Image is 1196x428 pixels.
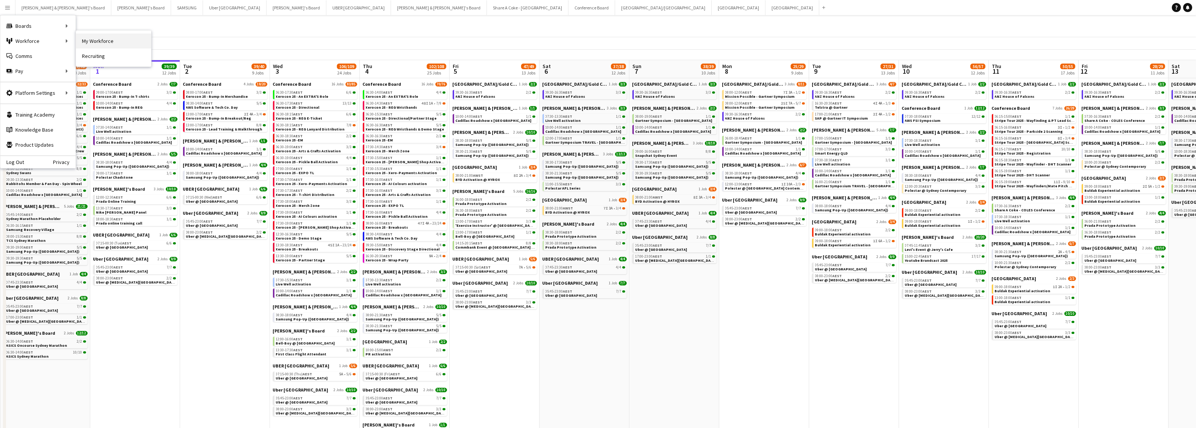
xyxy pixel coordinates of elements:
span: Conference Board [183,81,222,87]
span: ANZ House of Falcons [546,94,585,99]
span: 6/6 [347,91,352,94]
a: 06:30-15:30AEST5/5Xerocon 25 - Directional/Partner Stage [366,112,446,120]
span: 13:00-17:00 [186,123,213,127]
span: 5/5 [437,123,442,127]
a: 13:00-17:00AEST2I4A•3/4Xerocon 25 - Bump-In Breakout/Reg [186,112,266,120]
a: Knowledge Base [0,122,76,137]
a: 08:00-12:00AEST25I7A•5/7Mission Possible - Gartner Symposium [725,101,805,109]
span: 2 Jobs [697,106,707,111]
span: AEST [1013,90,1022,95]
span: Share A Coke - COLES Conference [1085,118,1145,123]
a: 09:30-16:30AEST2/2ANZ House of Falcons [456,90,535,99]
span: Brisbane/Gold Coast Winter [812,81,875,87]
span: ANZ House of Falcons [995,94,1035,99]
span: AEST [384,101,393,106]
a: 09:30-16:30AEST2/2ANZ House of Falcons [995,90,1075,99]
button: [GEOGRAPHIC_DATA] [712,0,766,15]
span: 09:30-16:30 [905,91,932,94]
button: Conference Board [568,0,615,15]
span: 1A [429,102,434,105]
span: AEST [653,114,662,119]
span: ANZ House of Falcons [815,94,855,99]
a: 08:00-19:00AEST1/1Gartner Symposium - [GEOGRAPHIC_DATA] [635,114,715,123]
span: 1/1 [77,91,82,94]
span: AEST [294,112,303,117]
span: AEST [833,101,842,106]
span: 2I [244,112,249,116]
a: 10:00-14:00AEST4/4Xerocon 25 - Bump-In REG [96,101,176,109]
span: 4A [879,102,883,105]
span: AEST [1102,114,1112,119]
a: 06:30-14:30AEST48I1A•7/9Xerocon 25 - REG Wristbands [366,101,446,109]
span: James & Arrence's Board [543,105,606,111]
div: [GEOGRAPHIC_DATA]/Gold Coast Winter1 Job2/209:30-16:30AEST2/2ANZ House of Falcons [992,81,1076,105]
span: AEST [114,101,123,106]
span: Xerocon 25 - Bump-In Merchandise [186,94,248,99]
span: Brisbane/Gold Coast Winter [902,81,967,87]
span: AEST [653,90,662,95]
span: 2/2 [886,91,891,94]
span: 06:30-16:30 [366,123,393,127]
span: ANZ House of Falcons [905,94,945,99]
a: 06:30-17:30AEST6/6Xerocon 25 - An EXTRA'S Role [276,90,356,99]
span: 2/2 [796,112,801,116]
span: 2 Jobs [158,82,168,87]
span: 3A [789,91,793,94]
span: 1/1 [529,106,537,111]
span: 09:30-16:30 [456,91,483,94]
span: 1 Job [699,82,707,87]
span: AEST [114,125,123,130]
span: Brisbane/Gold Coast Winter [1082,81,1147,87]
span: 3/3 [619,82,627,87]
span: 07:30-13:30 [546,115,573,118]
span: 1/1 [77,102,82,105]
span: AEST [114,90,123,95]
span: AEST [473,114,483,119]
a: 08:00-17:00AEST3/3Xerocon 25 - Bump-In Merchandise [186,90,266,99]
span: 08:00-12:00 [725,102,752,105]
button: [PERSON_NAME] & [PERSON_NAME]'s Board [391,0,487,15]
span: 1/1 [706,115,711,118]
span: Mission Possible - Gartner Symposium [725,94,795,99]
div: [GEOGRAPHIC_DATA]/Gold Coast Winter1 Job3/309:30-16:30AEST3/3ANZ House of Falcons [543,81,627,105]
span: 13/13 [343,102,352,105]
a: Conference Board1 Job12/12 [902,105,986,111]
a: Conference Board4 Jobs19/20 [183,81,267,87]
span: Live Well activation [546,118,581,123]
span: 09:30-16:30 [815,91,842,94]
span: Brisbane/Gold Coast Winter [453,81,518,87]
span: James & Arrence's Board [632,105,696,111]
a: Recruiting [76,49,151,64]
a: Conference Board7 Jobs26/29 [992,105,1076,111]
span: 8/11 [797,82,806,87]
span: 06:30-14:00 [366,91,393,94]
a: [GEOGRAPHIC_DATA]/Gold Coast Winter1 Job2/2 [902,81,986,87]
span: Mission Possible - Gartner Symposium [725,105,795,110]
a: My Workforce [76,33,151,49]
span: 1/2 [886,112,891,116]
span: 3/3 [1158,106,1166,111]
span: 1 Job [1148,82,1157,87]
span: AEST [384,112,393,117]
span: 1/1 [616,115,621,118]
span: Cadillac Roadshow x Sydney Airport [456,118,532,123]
span: 48I [422,102,429,105]
span: AEST [1102,90,1112,95]
a: 17:00-21:00AEST2I4A•1/2SAP @ Gartner IT Symposium [815,112,895,120]
span: SAP @ Gartner IT Symposium [815,116,868,121]
span: 06:30-14:30 [366,102,393,105]
span: Gartner Symposium - Gold Coast [635,118,712,123]
span: AEST [923,114,932,119]
span: AEST [384,90,393,95]
span: 1 Job [1058,82,1067,87]
div: Conference Board16 Jobs70/7606:30-14:00AEST4/4Xerocon 25 - An EXTRA'S Role06:30-14:30AEST48I1A•7/... [363,81,447,269]
span: 09:30-16:30 [1085,91,1112,94]
button: Uber [GEOGRAPHIC_DATA] [203,0,267,15]
span: Brisbane/Gold Coast Winter [632,81,697,87]
a: [GEOGRAPHIC_DATA]/Gold Coast Winter1 Job2/2 [992,81,1076,87]
span: 16 Jobs [332,82,344,87]
span: 06:30-17:30 [276,91,303,94]
span: Xerocon 25 - Directional/Partner Stage [366,116,437,121]
div: [PERSON_NAME] & [PERSON_NAME]'s Board1 Job1/110:00-14:00AEST1/1Cadillac Roadshow x [GEOGRAPHIC_DATA] [453,105,537,129]
span: 4A [250,112,254,116]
